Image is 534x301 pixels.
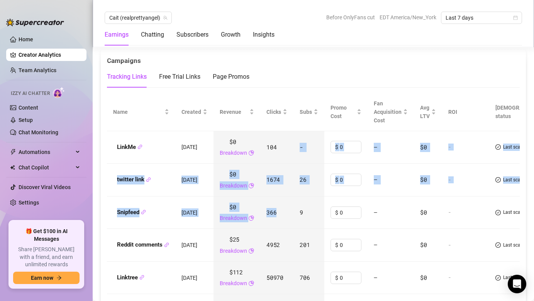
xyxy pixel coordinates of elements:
a: Breakdown [220,181,247,190]
span: 4952 [266,241,280,249]
img: logo-BBDzfeDw.svg [6,19,64,26]
div: Open Intercom Messenger [508,275,526,293]
span: $25 [229,235,239,244]
span: 201 [300,241,310,249]
a: Team Analytics [19,67,56,73]
span: check-circle [495,209,501,216]
span: pie-chart [249,181,254,190]
span: thunderbolt [10,149,16,155]
div: - [448,274,483,281]
span: — [374,208,377,216]
span: 706 [300,274,310,281]
span: Last 7 days [446,12,517,24]
span: pie-chart [249,279,254,287]
input: Enter cost [340,239,361,251]
span: Name [113,108,163,116]
span: Chat Copilot [19,161,73,174]
div: Tracking Links [107,72,147,81]
span: Share [PERSON_NAME] with a friend, and earn unlimited rewards [13,246,80,269]
span: $0 [420,274,427,281]
a: Creator Analytics [19,49,80,61]
span: 🎁 Get $100 in AI Messages [13,228,80,243]
span: $0 [420,208,427,216]
div: Growth [221,30,241,39]
a: Content [19,105,38,111]
span: Subs [300,108,312,116]
div: Campaigns [107,49,520,66]
span: 50970 [266,274,283,281]
input: Enter cost [340,207,361,218]
button: Copy Link [164,242,169,248]
span: arrow-right [56,275,62,281]
span: [DATE] [181,275,197,281]
strong: twitter link [117,176,151,183]
input: Enter cost [340,272,361,284]
span: link [137,144,142,149]
span: Izzy AI Chatter [11,90,50,97]
span: check-circle [495,176,501,184]
span: check-circle [495,274,501,281]
span: check-circle [495,242,501,249]
img: Chat Copilot [10,165,15,170]
a: Home [19,36,33,42]
span: pie-chart [249,247,254,255]
span: link [164,242,169,247]
div: - [448,144,483,150]
div: - [448,209,483,216]
span: calendar [513,15,518,20]
span: — [374,241,377,249]
span: [DATE] [181,242,197,248]
span: pie-chart [249,214,254,222]
div: Page Promos [213,72,249,81]
input: Enter cost [340,141,361,153]
span: $0 [229,137,236,147]
a: Breakdown [220,279,247,287]
span: [DATE] [181,177,197,183]
span: [DATE] [181,144,197,150]
span: — [374,176,377,183]
a: Breakdown [220,149,247,157]
button: Copy Link [139,275,144,281]
span: Fan Acquisition Cost [374,100,402,123]
strong: Linktree [117,274,144,281]
span: Before OnlyFans cut [326,12,375,23]
a: Settings [19,200,39,206]
a: Discover Viral Videos [19,184,71,190]
span: $0 [229,203,236,212]
a: Breakdown [220,247,247,255]
span: ROI [448,109,457,115]
span: team [163,15,168,20]
div: Earnings [105,30,129,39]
div: Free Trial Links [159,72,200,81]
span: check-circle [495,144,501,151]
span: Created [181,108,201,116]
strong: Snipfeed [117,209,146,216]
button: Copy Link [141,210,146,215]
div: - [448,242,483,249]
span: — [374,274,377,281]
span: EDT America/New_York [380,12,436,23]
div: Subscribers [176,30,209,39]
img: AI Chatter [53,87,65,98]
span: Earn now [31,275,53,281]
input: Enter cost [340,174,361,186]
div: Insights [253,30,275,39]
span: Clicks [266,108,281,116]
strong: Reddit comments [117,241,169,248]
span: $0 [420,143,427,151]
span: link [146,177,151,182]
span: Revenue [220,108,248,116]
a: Setup [19,117,33,123]
button: Copy Link [137,144,142,150]
span: Automations [19,146,73,158]
span: — [374,143,377,151]
span: [DATE] [181,210,197,216]
button: Earn nowarrow-right [13,272,80,284]
span: Cait (realprettyangel) [109,12,167,24]
span: 104 [266,143,276,151]
strong: LinkMe [117,144,142,150]
span: pie-chart [249,149,254,157]
span: Avg LTV [420,105,430,119]
span: 366 [266,208,276,216]
span: link [141,210,146,215]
